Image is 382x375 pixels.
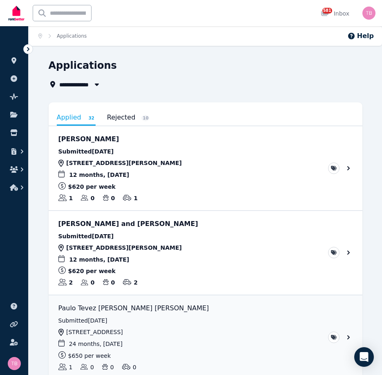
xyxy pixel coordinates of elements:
span: 32 [87,115,96,121]
h1: Applications [49,59,117,72]
div: Inbox [321,9,349,18]
span: Applications [57,33,87,39]
img: Tracy Barrett [362,7,375,20]
a: View application: Cassandra Williams [49,126,362,210]
button: Help [347,31,374,41]
a: View application: India Clark-Herbert and Khushal Banymandhub [49,211,362,295]
img: RentBetter [7,3,26,23]
span: 10 [141,115,150,121]
a: Applied [57,111,96,126]
img: Tracy Barrett [8,357,21,370]
span: 581 [322,8,332,14]
a: Rejected [107,111,150,124]
div: Open Intercom Messenger [354,347,374,367]
nav: Breadcrumb [29,26,96,46]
